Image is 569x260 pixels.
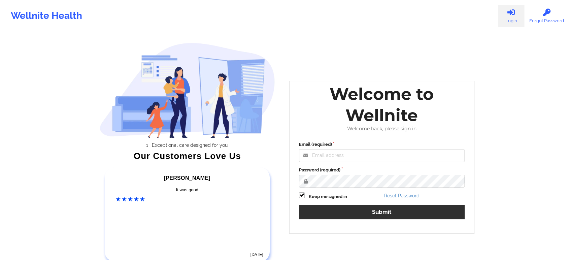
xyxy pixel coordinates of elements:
[164,175,210,181] span: [PERSON_NAME]
[100,153,275,159] div: Our Customers Love Us
[524,5,569,27] a: Forgot Password
[299,205,465,219] button: Submit
[299,149,465,162] input: Email address
[299,167,465,173] label: Password (required)
[294,84,469,126] div: Welcome to Wellnite
[100,42,275,138] img: wellnite-auth-hero_200.c722682e.png
[250,252,263,257] time: [DATE]
[498,5,524,27] a: Login
[116,187,259,193] div: It was good
[384,193,420,198] a: Reset Password
[299,141,465,148] label: Email (required)
[105,142,275,148] li: Exceptional care designed for you.
[294,126,469,132] div: Welcome back, please sign in
[309,193,347,200] label: Keep me signed in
